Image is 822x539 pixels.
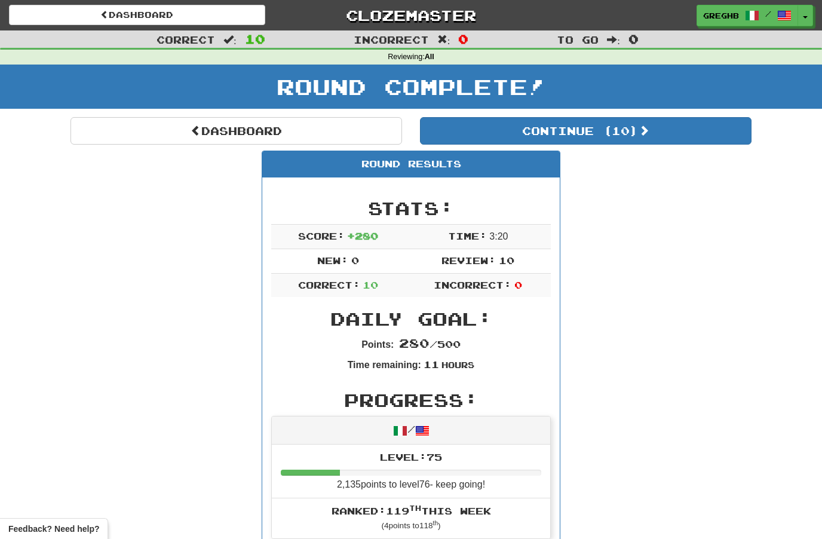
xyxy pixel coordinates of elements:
h1: Round Complete! [4,75,818,99]
li: 2,135 points to level 76 - keep going! [272,445,550,498]
span: 280 [399,336,430,350]
span: Time: [448,230,487,241]
strong: All [425,53,434,61]
button: Continue (10) [420,117,752,145]
span: Score: [298,230,345,241]
span: : [437,35,450,45]
span: Open feedback widget [8,523,99,535]
span: 3 : 20 [489,231,508,241]
span: To go [557,33,599,45]
span: 11 [424,359,439,370]
span: Ranked: 119 this week [332,505,491,516]
span: / 500 [399,338,461,350]
span: Level: 75 [380,451,442,463]
h2: Daily Goal: [271,309,551,329]
span: New: [317,255,348,266]
div: / [272,416,550,445]
span: Correct: [298,279,360,290]
span: / [765,10,771,18]
small: ( 4 points to 118 ) [381,521,440,530]
span: 0 [628,32,639,46]
a: Dashboard [9,5,265,25]
span: Review: [441,255,496,266]
h2: Progress: [271,390,551,410]
sup: th [433,520,438,526]
span: Incorrect: [434,279,511,290]
small: Hours [441,360,474,370]
span: 10 [363,279,378,290]
span: + 280 [347,230,378,241]
div: Round Results [262,151,560,177]
sup: th [409,504,421,512]
span: 0 [514,279,522,290]
a: Dashboard [70,117,402,145]
span: 0 [351,255,359,266]
span: : [607,35,620,45]
a: GregHB / [697,5,798,26]
span: 10 [499,255,514,266]
span: 10 [245,32,265,46]
span: 0 [458,32,468,46]
span: Correct [157,33,215,45]
a: Clozemaster [283,5,539,26]
span: : [223,35,237,45]
h2: Stats: [271,198,551,218]
strong: Time remaining: [348,360,421,370]
span: GregHB [703,10,739,21]
strong: Points: [361,339,394,350]
span: Incorrect [354,33,429,45]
